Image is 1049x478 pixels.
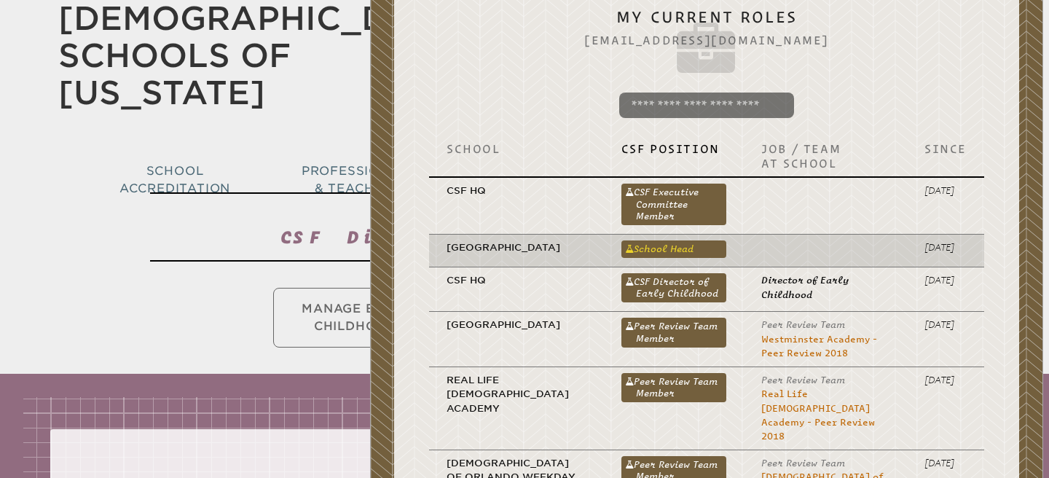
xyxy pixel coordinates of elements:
a: Peer Review Team Member [621,318,727,347]
a: School Head [621,240,727,258]
a: Real Life [DEMOGRAPHIC_DATA] Academy - Peer Review 2018 [761,388,875,442]
p: School [447,141,586,156]
p: CSF Position [621,141,727,156]
a: CSF Director of Early Childhood [621,273,727,302]
p: [GEOGRAPHIC_DATA] [447,318,586,332]
p: [DATE] [924,273,967,287]
p: CSF HQ [447,184,586,197]
span: Peer Review Team [761,319,845,330]
span: School Accreditation [119,164,230,195]
p: CSF HQ [447,273,586,287]
p: [DATE] [924,456,967,470]
span: Peer Review Team [761,458,845,469]
a: Westminster Academy - Peer Review 2018 [761,334,877,358]
a: Peer Review Team Member [621,373,727,402]
p: Director of Early Childhood [761,273,889,302]
p: [DATE] [924,373,967,387]
p: [GEOGRAPHIC_DATA] [447,240,586,254]
p: Since [924,141,967,156]
span: Peer Review Team [761,375,845,385]
a: CSF Executive Committee Member [621,184,727,225]
p: Real Life [DEMOGRAPHIC_DATA] Academy [447,373,586,415]
h2: My Current Roles [417,8,996,81]
p: [DATE] [924,240,967,254]
p: [DATE] [924,184,967,197]
p: Job / Team at School [761,141,889,171]
span: CSF Director of Early Childhood [280,227,769,247]
span: Professional Development & Teacher Certification [302,164,514,195]
p: [DATE] [924,318,967,332]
